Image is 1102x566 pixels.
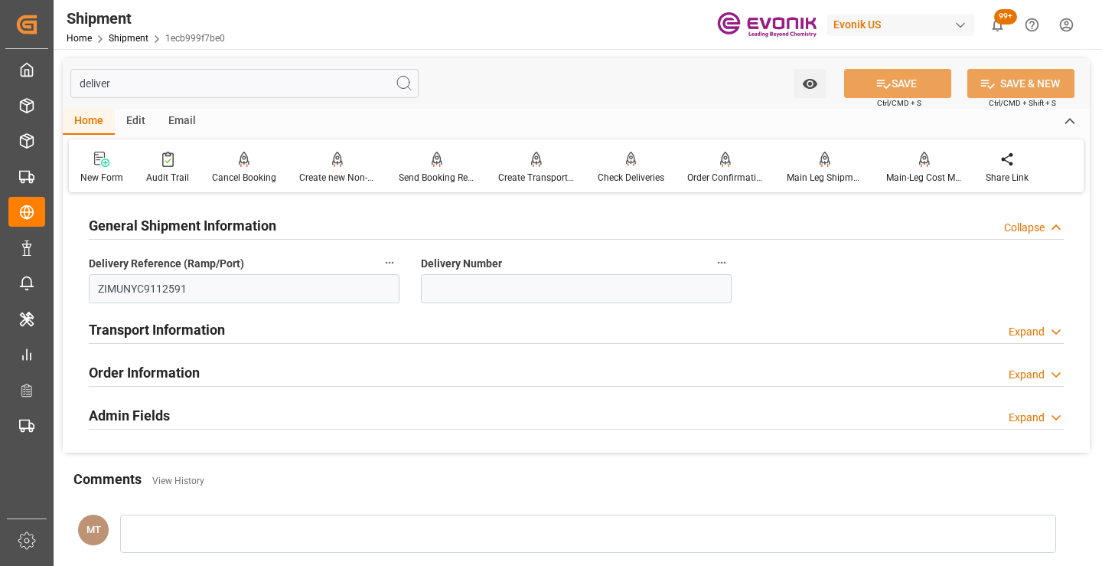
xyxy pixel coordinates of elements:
img: Evonik-brand-mark-Deep-Purple-RGB.jpeg_1700498283.jpeg [717,11,817,38]
div: Create Transport Unit [498,171,575,185]
div: Audit Trail [146,171,189,185]
div: New Form [80,171,123,185]
div: Expand [1009,324,1045,340]
button: Help Center [1015,8,1049,42]
a: View History [152,476,204,486]
a: Home [67,33,92,44]
div: Shipment [67,7,225,30]
span: Delivery Reference (Ramp/Port) [89,256,244,272]
span: 99+ [994,9,1017,25]
h2: Admin Fields [89,405,170,426]
div: Send Booking Request To ABS [399,171,475,185]
button: SAVE [844,69,951,98]
h2: Transport Information [89,319,225,340]
div: Collapse [1004,220,1045,236]
div: Evonik US [827,14,974,36]
div: Main-Leg Cost Message [886,171,963,185]
div: Home [63,109,115,135]
div: Main Leg Shipment [787,171,863,185]
a: Shipment [109,33,148,44]
h2: General Shipment Information [89,215,276,236]
div: Email [157,109,207,135]
h2: Order Information [89,362,200,383]
button: SAVE & NEW [967,69,1074,98]
span: Ctrl/CMD + Shift + S [989,97,1056,109]
div: Expand [1009,367,1045,383]
div: Create new Non-Conformance [299,171,376,185]
div: Share Link [986,171,1029,185]
span: MT [86,524,101,535]
span: Ctrl/CMD + S [877,97,921,109]
h2: Comments [73,469,142,489]
input: Search Fields [70,69,419,98]
button: show 100 new notifications [980,8,1015,42]
button: Delivery Number [712,253,732,273]
button: Evonik US [827,10,980,39]
span: Delivery Number [421,256,502,272]
div: Expand [1009,410,1045,426]
button: open menu [794,69,826,98]
div: Order Confirmation [687,171,764,185]
button: Delivery Reference (Ramp/Port) [380,253,399,273]
div: Edit [115,109,157,135]
div: Check Deliveries [598,171,664,185]
div: Cancel Booking [212,171,276,185]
